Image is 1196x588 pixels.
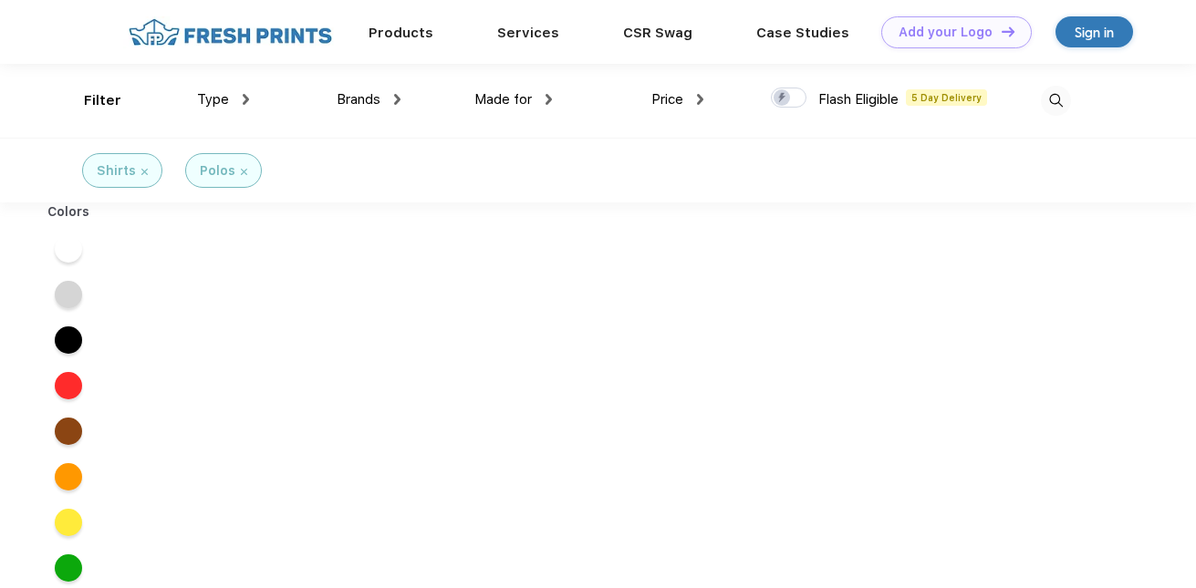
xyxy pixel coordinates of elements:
[818,91,899,108] span: Flash Eligible
[97,161,136,181] div: Shirts
[197,91,229,108] span: Type
[141,169,148,175] img: filter_cancel.svg
[697,94,703,105] img: dropdown.png
[1056,16,1133,47] a: Sign in
[906,89,987,106] span: 5 Day Delivery
[84,90,121,111] div: Filter
[546,94,552,105] img: dropdown.png
[1075,22,1114,43] div: Sign in
[651,91,683,108] span: Price
[241,169,247,175] img: filter_cancel.svg
[34,202,104,222] div: Colors
[200,161,235,181] div: Polos
[243,94,249,105] img: dropdown.png
[1041,86,1071,116] img: desktop_search.svg
[899,25,993,40] div: Add your Logo
[123,16,338,48] img: fo%20logo%202.webp
[474,91,532,108] span: Made for
[1002,26,1014,36] img: DT
[369,25,433,41] a: Products
[394,94,400,105] img: dropdown.png
[337,91,380,108] span: Brands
